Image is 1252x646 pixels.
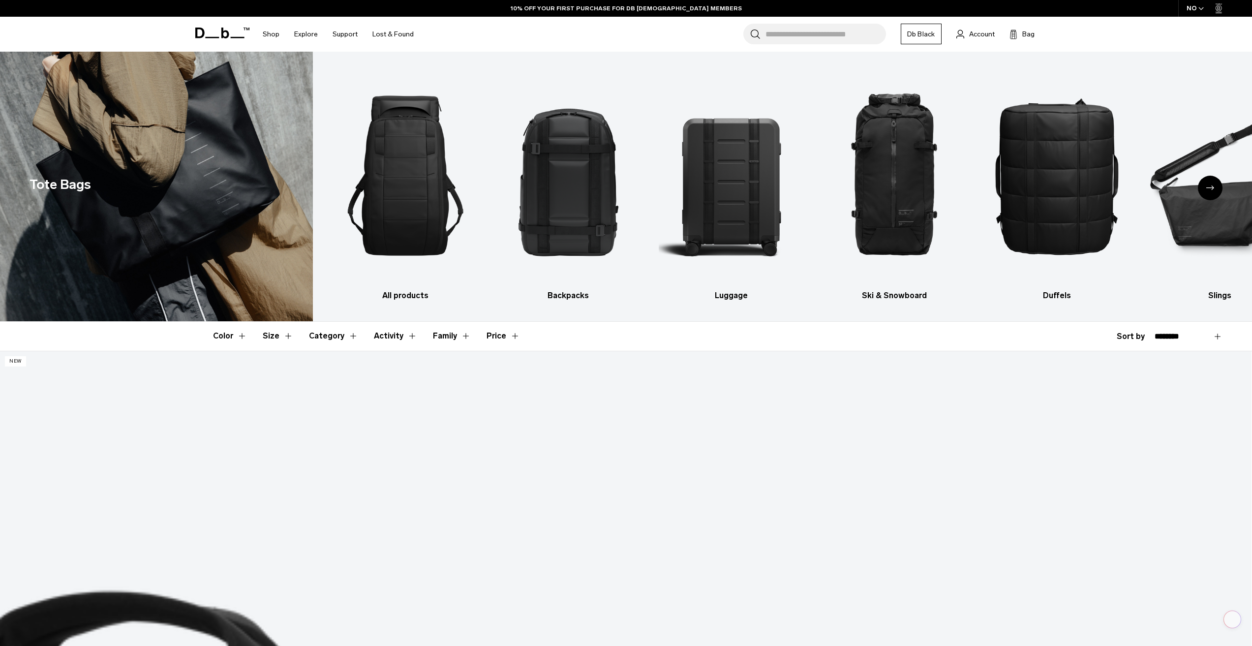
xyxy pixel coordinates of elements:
[5,356,26,367] p: New
[263,17,279,52] a: Shop
[333,17,358,52] a: Support
[1009,28,1035,40] button: Bag
[374,322,417,350] button: Toggle Filter
[984,66,1130,285] img: Db
[495,66,641,302] li: 2 / 10
[255,17,421,52] nav: Main Navigation
[659,66,804,285] img: Db
[333,66,478,285] img: Db
[1198,176,1222,200] div: Next slide
[659,66,804,302] li: 3 / 10
[263,322,293,350] button: Toggle Filter
[309,322,358,350] button: Toggle Filter
[1022,29,1035,39] span: Bag
[433,322,471,350] button: Toggle Filter
[659,290,804,302] h3: Luggage
[333,66,478,302] a: Db All products
[822,66,967,302] li: 4 / 10
[511,4,742,13] a: 10% OFF YOUR FIRST PURCHASE FOR DB [DEMOGRAPHIC_DATA] MEMBERS
[213,322,247,350] button: Toggle Filter
[372,17,414,52] a: Lost & Found
[901,24,942,44] a: Db Black
[822,66,967,285] img: Db
[984,66,1130,302] li: 5 / 10
[495,290,641,302] h3: Backpacks
[822,66,967,302] a: Db Ski & Snowboard
[956,28,995,40] a: Account
[984,290,1130,302] h3: Duffels
[333,66,478,302] li: 1 / 10
[30,175,91,195] h1: Tote Bags
[487,322,520,350] button: Toggle Price
[294,17,318,52] a: Explore
[495,66,641,302] a: Db Backpacks
[984,66,1130,302] a: Db Duffels
[969,29,995,39] span: Account
[495,66,641,285] img: Db
[333,290,478,302] h3: All products
[659,66,804,302] a: Db Luggage
[822,290,967,302] h3: Ski & Snowboard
